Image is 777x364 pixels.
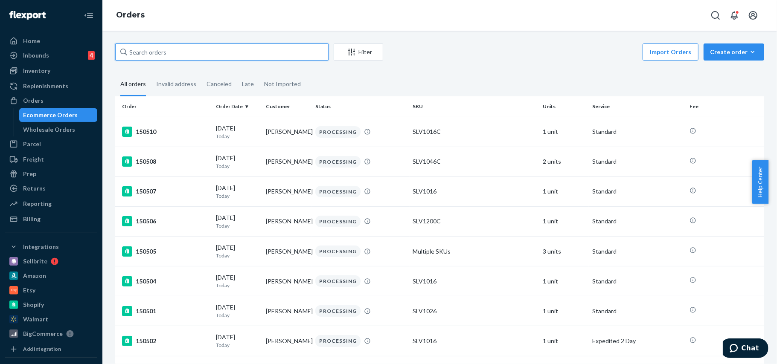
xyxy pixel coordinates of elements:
div: 150508 [122,156,209,167]
th: Units [539,96,589,117]
p: Standard [592,187,683,196]
div: Ecommerce Orders [23,111,78,119]
div: Returns [23,184,46,193]
td: [PERSON_NAME] [262,266,312,296]
div: Walmart [23,315,48,324]
button: Open Search Box [707,7,724,24]
td: [PERSON_NAME] [262,237,312,266]
div: Etsy [23,286,35,295]
div: PROCESSING [315,305,361,317]
th: Order [115,96,212,117]
p: Standard [592,157,683,166]
div: Parcel [23,140,41,148]
div: [DATE] [216,124,259,140]
p: Standard [592,247,683,256]
div: Reporting [23,199,52,208]
p: Today [216,192,259,199]
th: Service [589,96,686,117]
div: BigCommerce [23,329,63,338]
div: 150505 [122,246,209,257]
td: 1 unit [539,326,589,356]
p: Standard [592,307,683,315]
td: [PERSON_NAME] [262,206,312,236]
div: Integrations [23,243,59,251]
button: Close Navigation [80,7,97,24]
div: SLV1016C [413,127,536,136]
div: Invalid address [156,73,196,95]
div: [DATE] [216,333,259,349]
div: PROCESSING [315,156,361,168]
th: SKU [410,96,539,117]
td: 3 units [539,237,589,266]
div: Customer [266,103,309,110]
th: Status [312,96,409,117]
button: Help Center [752,160,768,204]
div: [DATE] [216,273,259,289]
div: Filter [334,48,383,56]
p: Today [216,341,259,349]
div: Canceled [207,73,232,95]
p: Standard [592,277,683,286]
div: Shopify [23,300,44,309]
td: 1 unit [539,206,589,236]
p: Today [216,252,259,259]
div: PROCESSING [315,246,361,257]
div: Late [242,73,254,95]
div: SLV1046C [413,157,536,166]
div: SLV1016 [413,277,536,286]
input: Search orders [115,43,329,61]
img: Flexport logo [9,11,46,20]
td: Multiple SKUs [410,237,539,266]
a: Returns [5,182,97,195]
a: Billing [5,212,97,226]
td: 1 unit [539,296,589,326]
div: [DATE] [216,184,259,199]
div: All orders [120,73,146,96]
a: Walmart [5,312,97,326]
p: Today [216,282,259,289]
a: Orders [5,94,97,107]
td: 1 unit [539,117,589,147]
td: 1 unit [539,176,589,206]
div: [DATE] [216,154,259,170]
a: Reporting [5,197,97,211]
p: Standard [592,127,683,136]
p: Standard [592,217,683,225]
div: Replenishments [23,82,68,90]
p: Expedited 2 Day [592,337,683,345]
a: Prep [5,167,97,181]
div: 150506 [122,216,209,226]
div: Home [23,37,40,45]
div: SLV1200C [413,217,536,225]
div: 150510 [122,127,209,137]
a: Wholesale Orders [19,123,98,136]
th: Fee [686,96,764,117]
td: [PERSON_NAME] [262,117,312,147]
div: [DATE] [216,214,259,229]
div: [DATE] [216,243,259,259]
div: Amazon [23,272,46,280]
div: [DATE] [216,303,259,319]
td: [PERSON_NAME] [262,326,312,356]
div: 150504 [122,276,209,286]
a: Add Integration [5,344,97,354]
a: Inbounds4 [5,49,97,62]
div: Wholesale Orders [23,125,76,134]
div: PROCESSING [315,216,361,227]
div: Orders [23,96,44,105]
a: Freight [5,153,97,166]
a: Parcel [5,137,97,151]
div: 150501 [122,306,209,316]
div: PROCESSING [315,335,361,347]
p: Today [216,162,259,170]
a: BigCommerce [5,327,97,341]
button: Create order [704,43,764,61]
th: Order Date [212,96,262,117]
button: Open notifications [726,7,743,24]
div: Billing [23,215,41,223]
div: 150507 [122,186,209,196]
div: Create order [710,48,758,56]
td: 2 units [539,147,589,176]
